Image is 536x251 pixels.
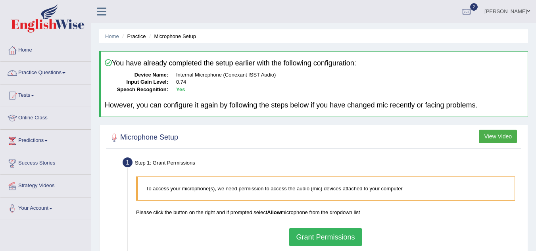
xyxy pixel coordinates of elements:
[0,107,91,127] a: Online Class
[105,86,168,94] dt: Speech Recognition:
[0,152,91,172] a: Success Stories
[176,79,524,86] dd: 0.74
[267,209,281,215] b: Allow
[105,71,168,79] dt: Device Name:
[176,86,185,92] b: Yes
[0,39,91,59] a: Home
[119,155,524,172] div: Step 1: Grant Permissions
[0,175,91,195] a: Strategy Videos
[105,59,524,67] h4: You have already completed the setup earlier with the following configuration:
[105,33,119,39] a: Home
[136,209,515,216] p: Please click the button on the right and if prompted select microphone from the dropdown list
[0,84,91,104] a: Tests
[108,132,178,144] h2: Microphone Setup
[105,102,524,109] h4: However, you can configure it again by following the steps below if you have changed mic recently...
[0,62,91,82] a: Practice Questions
[176,71,524,79] dd: Internal Microphone (Conexant ISST Audio)
[479,130,517,143] button: View Video
[470,3,478,11] span: 2
[289,228,361,246] button: Grant Permissions
[105,79,168,86] dt: Input Gain Level:
[0,197,91,217] a: Your Account
[0,130,91,149] a: Predictions
[147,33,196,40] li: Microphone Setup
[120,33,146,40] li: Practice
[146,185,507,192] p: To access your microphone(s), we need permission to access the audio (mic) devices attached to yo...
